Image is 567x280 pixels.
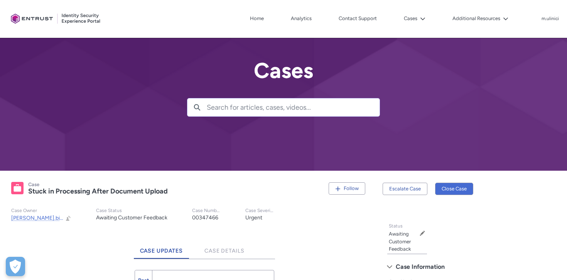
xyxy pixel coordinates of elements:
[6,257,25,276] div: Cookie Preferences
[542,16,559,22] p: m.ulinici
[337,13,379,24] a: Contact Support
[140,248,183,254] span: Case Updates
[389,223,403,229] span: Status
[6,257,25,276] button: Open Preferences
[541,14,559,22] button: User Profile m.ulinici
[187,98,207,116] button: Search
[28,187,168,195] lightning-formatted-text: Stuck in Processing After Document Upload
[204,248,245,254] span: Case Details
[389,231,411,252] lightning-formatted-text: Awaiting Customer Feedback
[383,261,481,273] button: Case Information
[383,183,427,195] button: Escalate Case
[435,183,473,195] button: Close Case
[11,208,71,214] p: Case Owner
[402,13,427,24] button: Cases
[192,214,218,221] lightning-formatted-text: 00347466
[344,185,359,191] span: Follow
[419,230,425,236] button: Edit Status
[289,13,314,24] a: Analytics, opens in new tab
[245,214,262,221] lightning-formatted-text: Urgent
[396,261,445,273] span: Case Information
[245,208,274,214] p: Case Severity
[198,238,251,259] a: Case Details
[248,13,266,24] a: Home
[329,182,365,195] button: Follow
[28,182,39,187] records-entity-label: Case
[96,208,167,214] p: Case Status
[207,98,380,116] input: Search for articles, cases, videos...
[451,13,510,24] button: Additional Resources
[11,215,72,221] span: [PERSON_NAME].biswas
[187,59,380,83] h2: Cases
[134,238,189,259] a: Case Updates
[192,208,221,214] p: Case Number
[65,215,71,221] button: Change Owner
[96,214,167,221] lightning-formatted-text: Awaiting Customer Feedback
